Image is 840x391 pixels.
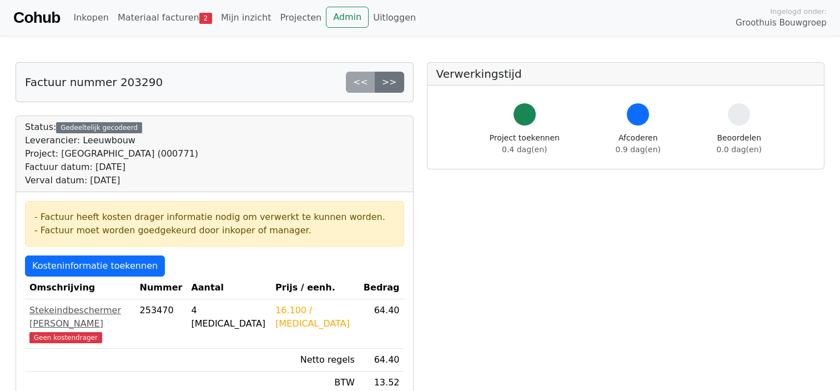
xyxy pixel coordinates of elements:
[34,210,395,224] div: - Factuur heeft kosten drager informatie nodig om verwerkt te kunnen worden.
[490,132,560,156] div: Project toekennen
[271,277,359,299] th: Prijs / eenh.
[56,122,142,133] div: Gedeeltelijk gecodeerd
[275,7,326,29] a: Projecten
[29,332,102,343] span: Geen kostendrager
[69,7,113,29] a: Inkopen
[217,7,276,29] a: Mijn inzicht
[717,145,762,154] span: 0.0 dag(en)
[135,299,187,349] td: 253470
[616,145,661,154] span: 0.9 dag(en)
[436,67,816,81] h5: Verwerkingstijd
[29,304,131,344] a: Stekeindbeschermer [PERSON_NAME]Geen kostendrager
[359,277,404,299] th: Bedrag
[770,6,827,17] span: Ingelogd onder:
[199,13,212,24] span: 2
[25,134,198,147] div: Leverancier: Leeuwbouw
[375,72,404,93] a: >>
[25,147,198,161] div: Project: [GEOGRAPHIC_DATA] (000771)
[25,121,198,187] div: Status:
[191,304,266,330] div: 4 [MEDICAL_DATA]
[717,132,762,156] div: Beoordelen
[25,174,198,187] div: Verval datum: [DATE]
[616,132,661,156] div: Afcoderen
[369,7,420,29] a: Uitloggen
[736,17,827,29] span: Groothuis Bouwgroep
[359,349,404,372] td: 64.40
[271,349,359,372] td: Netto regels
[135,277,187,299] th: Nummer
[25,161,198,174] div: Factuur datum: [DATE]
[275,304,355,330] div: 16.100 / [MEDICAL_DATA]
[25,76,163,89] h5: Factuur nummer 203290
[25,255,165,277] a: Kosteninformatie toekennen
[359,299,404,349] td: 64.40
[25,277,135,299] th: Omschrijving
[113,7,217,29] a: Materiaal facturen2
[29,304,131,330] div: Stekeindbeschermer [PERSON_NAME]
[187,277,271,299] th: Aantal
[326,7,369,28] a: Admin
[502,145,547,154] span: 0.4 dag(en)
[34,224,395,237] div: - Factuur moet worden goedgekeurd door inkoper of manager.
[13,4,60,31] a: Cohub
